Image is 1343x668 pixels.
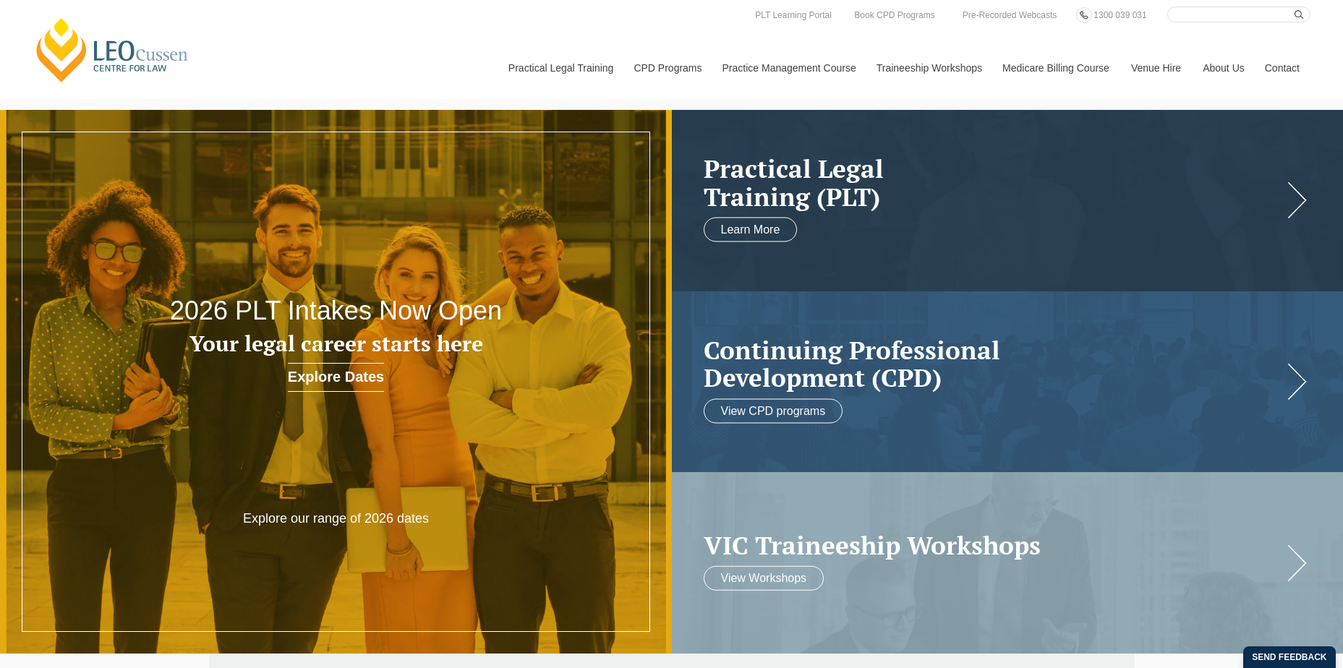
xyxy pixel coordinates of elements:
[704,531,1283,559] a: VIC Traineeship Workshops
[850,7,938,23] a: Book CPD Programs
[992,37,1120,99] a: Medicare Billing Course
[751,7,835,23] a: PLT Learning Portal
[704,566,824,591] a: View Workshops
[135,296,537,325] h2: 2026 PLT Intakes Now Open
[623,37,711,99] a: CPD Programs
[288,363,384,392] a: Explore Dates
[959,7,1061,23] a: Pre-Recorded Webcasts
[1093,10,1146,20] span: 1300 039 031
[704,218,798,242] a: Learn More
[704,155,1283,210] h2: Practical Legal Training (PLT)
[704,398,843,423] a: View CPD programs
[1246,571,1307,632] iframe: LiveChat chat widget
[1192,37,1254,99] a: About Us
[712,37,866,99] a: Practice Management Course
[704,155,1283,210] a: Practical LegalTraining (PLT)
[1254,37,1310,99] a: Contact
[704,335,1283,391] a: Continuing ProfessionalDevelopment (CPD)
[33,16,192,84] a: [PERSON_NAME] Centre for Law
[135,332,537,356] h3: Your legal career starts here
[202,510,471,527] p: Explore our range of 2026 dates
[866,37,992,99] a: Traineeship Workshops
[1120,37,1192,99] a: Venue Hire
[704,335,1283,391] h2: Continuing Professional Development (CPD)
[1090,7,1150,23] a: 1300 039 031
[498,37,623,99] a: Practical Legal Training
